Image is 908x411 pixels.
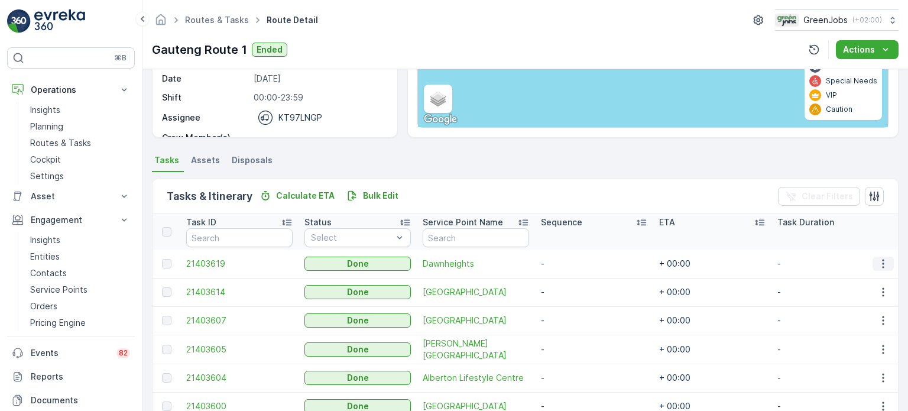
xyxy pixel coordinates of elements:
[7,78,135,102] button: Operations
[30,234,60,246] p: Insights
[7,365,135,389] a: Reports
[421,112,460,127] img: Google
[423,338,529,361] span: [PERSON_NAME][GEOGRAPHIC_DATA]
[162,92,249,103] p: Shift
[162,373,171,383] div: Toggle Row Selected
[304,257,411,271] button: Done
[535,250,653,278] td: -
[252,43,287,57] button: Ended
[30,284,87,296] p: Service Points
[25,281,135,298] a: Service Points
[30,154,61,166] p: Cockpit
[30,121,63,132] p: Planning
[7,9,31,33] img: logo
[162,73,249,85] p: Date
[25,168,135,185] a: Settings
[7,185,135,208] button: Asset
[25,102,135,118] a: Insights
[186,258,293,270] a: 21403619
[278,112,322,124] p: KT97LNGP
[7,341,135,365] a: Events82
[423,315,529,326] span: [GEOGRAPHIC_DATA]
[843,44,875,56] p: Actions
[31,214,111,226] p: Engagement
[659,216,675,228] p: ETA
[162,402,171,411] div: Toggle Row Selected
[771,250,890,278] td: -
[186,372,293,384] a: 21403604
[154,154,179,166] span: Tasks
[653,278,771,306] td: + 00:00
[25,118,135,135] a: Planning
[30,317,86,329] p: Pricing Engine
[423,216,503,228] p: Service Point Name
[31,84,111,96] p: Operations
[775,14,799,27] img: Green_Jobs_Logo.png
[535,306,653,335] td: -
[363,190,398,202] p: Bulk Edit
[347,372,369,384] p: Done
[311,232,393,244] p: Select
[25,151,135,168] a: Cockpit
[30,137,91,149] p: Routes & Tasks
[255,189,339,203] button: Calculate ETA
[31,371,130,383] p: Reports
[186,344,293,355] span: 21403605
[826,76,877,86] p: Special Needs
[30,104,60,116] p: Insights
[115,53,127,63] p: ⌘B
[25,248,135,265] a: Entities
[777,216,834,228] p: Task Duration
[186,216,216,228] p: Task ID
[535,364,653,392] td: -
[185,15,249,25] a: Routes & Tasks
[254,132,384,144] p: -
[423,286,529,298] a: Lambton Gardens
[30,170,64,182] p: Settings
[34,9,85,33] img: logo_light-DOdMpM7g.png
[653,335,771,364] td: + 00:00
[30,300,57,312] p: Orders
[347,258,369,270] p: Done
[852,15,882,25] p: ( +02:00 )
[342,189,403,203] button: Bulk Edit
[347,315,369,326] p: Done
[771,278,890,306] td: -
[25,265,135,281] a: Contacts
[304,216,332,228] p: Status
[162,316,171,325] div: Toggle Row Selected
[186,286,293,298] a: 21403614
[423,372,529,384] a: Alberton Lifestyle Centre
[653,250,771,278] td: + 00:00
[167,188,252,205] p: Tasks & Itinerary
[191,154,220,166] span: Assets
[771,335,890,364] td: -
[186,315,293,326] a: 21403607
[771,306,890,335] td: -
[802,190,853,202] p: Clear Filters
[535,335,653,364] td: -
[347,286,369,298] p: Done
[7,208,135,232] button: Engagement
[254,92,384,103] p: 00:00-23:59
[30,251,60,263] p: Entities
[25,298,135,315] a: Orders
[653,306,771,335] td: + 00:00
[25,232,135,248] a: Insights
[254,73,384,85] p: [DATE]
[826,105,852,114] p: Caution
[778,187,860,206] button: Clear Filters
[304,285,411,299] button: Done
[162,132,249,144] p: Crew Member(s)
[541,216,582,228] p: Sequence
[162,287,171,297] div: Toggle Row Selected
[347,344,369,355] p: Done
[304,371,411,385] button: Done
[425,86,451,112] a: Layers
[154,18,167,28] a: Homepage
[232,154,273,166] span: Disposals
